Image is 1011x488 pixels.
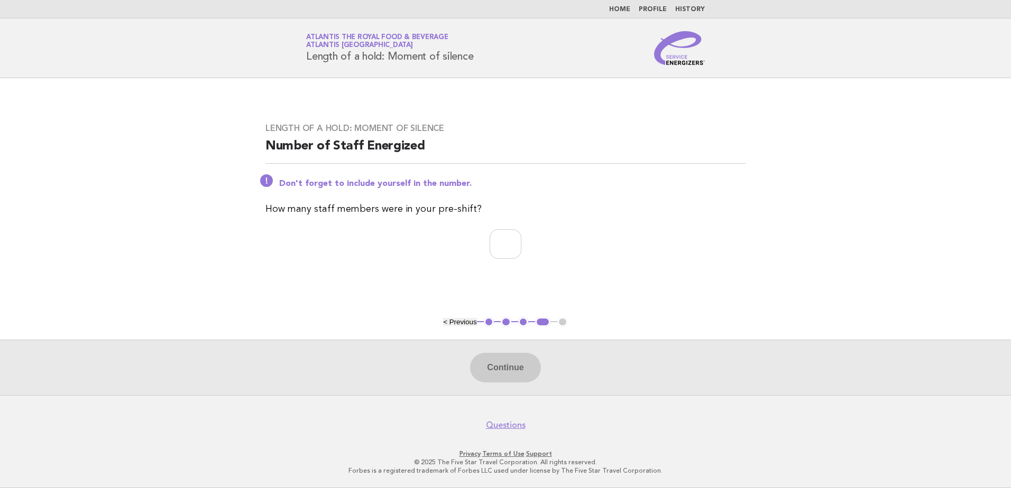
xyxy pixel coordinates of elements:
[459,450,481,457] a: Privacy
[609,6,630,13] a: Home
[265,138,746,164] h2: Number of Staff Energized
[486,420,526,430] a: Questions
[501,317,511,327] button: 2
[306,42,413,49] span: Atlantis [GEOGRAPHIC_DATA]
[182,458,829,466] p: © 2025 The Five Star Travel Corporation. All rights reserved.
[443,318,476,326] button: < Previous
[639,6,667,13] a: Profile
[654,31,705,65] img: Service Energizers
[518,317,529,327] button: 3
[306,34,473,62] h1: Length of a hold: Moment of silence
[182,449,829,458] p: · ·
[182,466,829,475] p: Forbes is a registered trademark of Forbes LLC used under license by The Five Star Travel Corpora...
[675,6,705,13] a: History
[526,450,552,457] a: Support
[279,179,746,189] p: Don't forget to include yourself in the number.
[484,317,494,327] button: 1
[306,34,448,49] a: Atlantis the Royal Food & BeverageAtlantis [GEOGRAPHIC_DATA]
[482,450,525,457] a: Terms of Use
[265,123,746,134] h3: Length of a hold: Moment of silence
[535,317,550,327] button: 4
[265,202,746,217] p: How many staff members were in your pre-shift?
